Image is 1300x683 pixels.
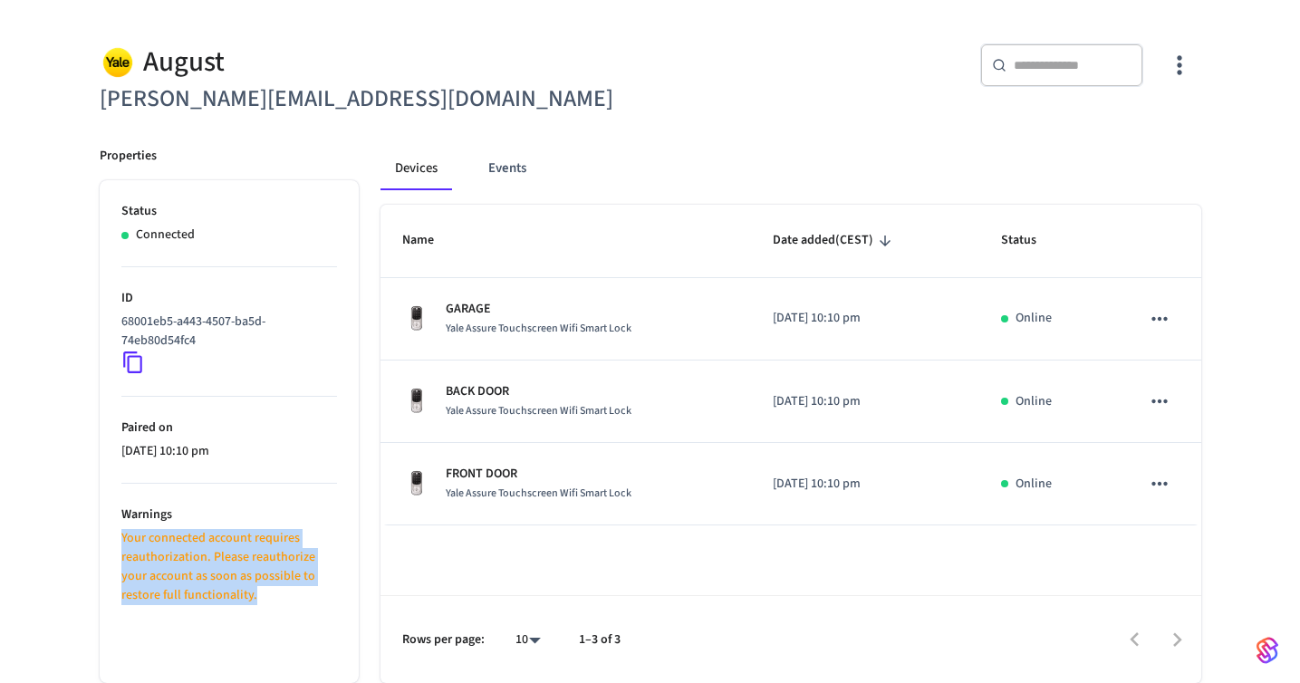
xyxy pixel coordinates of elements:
[446,403,631,418] span: Yale Assure Touchscreen Wifi Smart Lock
[402,387,431,416] img: Yale Assure Touchscreen Wifi Smart Lock, Satin Nickel, Front
[121,442,337,461] p: [DATE] 10:10 pm
[446,486,631,501] span: Yale Assure Touchscreen Wifi Smart Lock
[121,418,337,438] p: Paired on
[1257,636,1278,665] img: SeamLogoGradient.69752ec5.svg
[402,304,431,333] img: Yale Assure Touchscreen Wifi Smart Lock, Satin Nickel, Front
[100,43,136,81] img: Yale Logo, Square
[1001,226,1060,255] span: Status
[773,392,958,411] p: [DATE] 10:10 pm
[579,630,621,649] p: 1–3 of 3
[380,205,1201,525] table: sticky table
[446,300,631,319] p: GARAGE
[380,147,452,190] button: Devices
[1016,309,1052,328] p: Online
[506,627,550,653] div: 10
[380,147,1201,190] div: connected account tabs
[446,382,631,401] p: BACK DOOR
[100,43,640,81] div: August
[121,505,337,524] p: Warnings
[1016,392,1052,411] p: Online
[773,475,958,494] p: [DATE] 10:10 pm
[446,465,631,484] p: FRONT DOOR
[773,226,897,255] span: Date added(CEST)
[773,309,958,328] p: [DATE] 10:10 pm
[121,529,337,605] p: Your connected account requires reauthorization. Please reauthorize your account as soon as possi...
[100,81,640,118] h6: [PERSON_NAME][EMAIL_ADDRESS][DOMAIN_NAME]
[1016,475,1052,494] p: Online
[474,147,541,190] button: Events
[100,147,157,166] p: Properties
[121,202,337,221] p: Status
[446,321,631,336] span: Yale Assure Touchscreen Wifi Smart Lock
[136,226,195,245] p: Connected
[402,630,485,649] p: Rows per page:
[121,289,337,308] p: ID
[121,313,330,351] p: 68001eb5-a443-4507-ba5d-74eb80d54fc4
[402,469,431,498] img: Yale Assure Touchscreen Wifi Smart Lock, Satin Nickel, Front
[402,226,457,255] span: Name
